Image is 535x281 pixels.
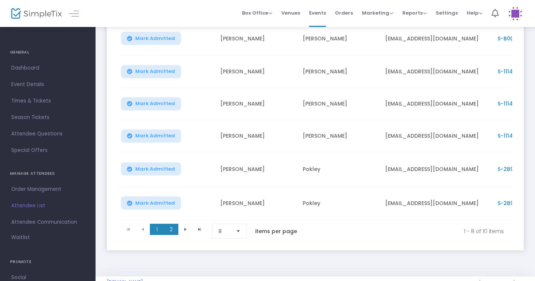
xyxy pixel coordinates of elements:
td: [PERSON_NAME] [216,186,298,220]
span: Order Management [11,184,84,194]
span: Mark Admitted [135,166,175,172]
span: Go to the last page [193,224,207,235]
span: Mark Admitted [135,200,175,206]
span: S-1114DC09-3 [498,100,534,107]
span: Mark Admitted [135,68,175,74]
kendo-pager-info: 1 - 8 of 10 items [313,224,504,239]
td: [PERSON_NAME] [298,88,381,120]
span: Events [309,3,326,22]
span: Go to the next page [182,226,188,232]
span: Dashboard [11,63,84,73]
button: Select [233,224,244,238]
td: [PERSON_NAME] [298,22,381,56]
span: Venues [281,3,300,22]
span: Attendee Communication [11,217,84,227]
span: Mark Admitted [135,133,175,139]
td: [EMAIL_ADDRESS][DOMAIN_NAME] [381,22,493,56]
span: Box Office [242,9,272,16]
span: S-1114DC09-3 [498,132,534,140]
span: Attendee List [11,201,84,211]
span: Reports [402,9,427,16]
span: Mark Admitted [135,36,175,42]
button: Mark Admitted [121,97,181,110]
td: [PERSON_NAME] [298,56,381,88]
button: Mark Admitted [121,162,181,175]
span: Settings [436,3,458,22]
td: [PERSON_NAME] [216,22,298,56]
span: Go to the last page [197,226,203,232]
span: Go to the next page [178,224,193,235]
h4: GENERAL [10,45,85,60]
span: Season Tickets [11,113,84,122]
button: Mark Admitted [121,65,181,78]
td: [PERSON_NAME] [216,88,298,120]
span: Attendee Questions [11,129,84,139]
span: Marketing [362,9,393,16]
span: Waitlist [11,234,30,241]
td: [EMAIL_ADDRESS][DOMAIN_NAME] [381,88,493,120]
td: [EMAIL_ADDRESS][DOMAIN_NAME] [381,56,493,88]
button: Mark Admitted [121,196,181,210]
button: Mark Admitted [121,32,181,45]
h4: PROMOTE [10,254,85,269]
td: [EMAIL_ADDRESS][DOMAIN_NAME] [381,120,493,152]
span: Page 1 [150,224,164,235]
h4: MANAGE ATTENDEES [10,166,85,181]
span: Orders [335,3,353,22]
td: [PERSON_NAME] [298,120,381,152]
td: Pokley [298,186,381,220]
td: [PERSON_NAME] [216,120,298,152]
td: [PERSON_NAME] [216,152,298,186]
button: Mark Admitted [121,129,181,143]
span: Event Details [11,80,84,89]
span: S-1114DC09-3 [498,68,534,75]
span: Help [467,9,483,16]
span: Special Offers [11,146,84,155]
span: Page 2 [164,224,178,235]
td: [PERSON_NAME] [216,56,298,88]
td: [EMAIL_ADDRESS][DOMAIN_NAME] [381,186,493,220]
td: Pokley [298,152,381,186]
span: Times & Tickets [11,96,84,106]
span: 8 [218,227,230,235]
td: [EMAIL_ADDRESS][DOMAIN_NAME] [381,152,493,186]
label: items per page [255,227,297,235]
span: Mark Admitted [135,101,175,107]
